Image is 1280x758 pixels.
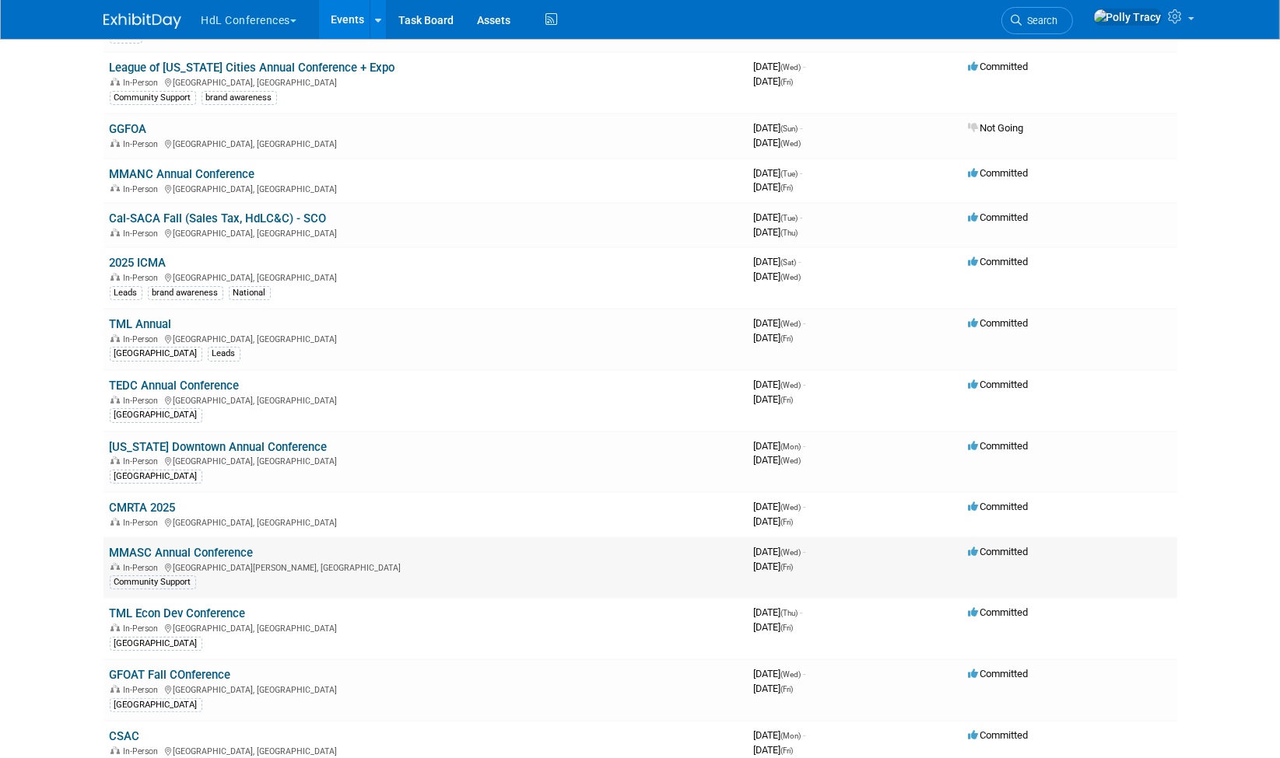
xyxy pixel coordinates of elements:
span: In-Person [124,229,163,239]
img: In-Person Event [110,563,120,571]
a: Cal-SACA Fall (Sales Tax, HdLC&C) - SCO [110,211,327,225]
span: Committed [969,167,1029,179]
span: [DATE] [754,729,806,741]
div: [GEOGRAPHIC_DATA], [GEOGRAPHIC_DATA] [110,515,742,528]
img: In-Person Event [110,456,120,464]
img: In-Person Event [110,396,120,403]
div: Community Support [110,91,196,105]
span: Committed [969,256,1029,267]
span: In-Person [124,518,163,528]
img: In-Person Event [110,229,120,236]
span: (Wed) [781,503,801,512]
a: CMRTA 2025 [110,501,176,515]
span: Committed [969,668,1029,679]
a: CSAC [110,729,140,743]
span: (Fri) [781,685,794,693]
span: [DATE] [754,683,794,694]
span: In-Person [124,139,163,149]
span: (Wed) [781,381,801,389]
div: [GEOGRAPHIC_DATA] [110,347,202,361]
span: [DATE] [754,440,806,452]
div: [GEOGRAPHIC_DATA], [GEOGRAPHIC_DATA] [110,182,742,194]
span: In-Person [124,746,163,756]
a: 2025 ICMA [110,256,167,270]
span: (Wed) [781,548,801,557]
div: Leads [208,347,240,361]
span: (Mon) [781,732,801,740]
span: [DATE] [754,515,794,527]
span: - [804,668,806,679]
span: [DATE] [754,621,794,633]
span: [DATE] [754,744,794,756]
span: (Tue) [781,169,798,178]
span: [DATE] [754,561,794,572]
a: MMASC Annual Conference [110,546,254,560]
img: In-Person Event [110,518,120,526]
span: - [799,256,801,267]
span: (Thu) [781,229,798,237]
span: - [804,729,806,741]
span: Committed [969,501,1029,512]
span: [DATE] [754,256,801,267]
span: (Thu) [781,609,798,617]
span: [DATE] [754,61,806,72]
div: [GEOGRAPHIC_DATA], [GEOGRAPHIC_DATA] [110,332,742,344]
span: (Wed) [781,670,801,679]
span: (Wed) [781,320,801,328]
span: [DATE] [754,606,803,618]
span: - [804,440,806,452]
div: [GEOGRAPHIC_DATA], [GEOGRAPHIC_DATA] [110,137,742,149]
div: [GEOGRAPHIC_DATA], [GEOGRAPHIC_DATA] [110,226,742,239]
span: (Fri) [781,518,794,526]
img: In-Person Event [110,334,120,342]
img: In-Person Event [110,78,120,86]
img: In-Person Event [110,273,120,281]
div: [GEOGRAPHIC_DATA], [GEOGRAPHIC_DATA] [110,393,742,406]
span: - [801,167,803,179]
a: GGFOA [110,122,147,136]
div: [GEOGRAPHIC_DATA], [GEOGRAPHIC_DATA] [110,744,742,756]
span: [DATE] [754,75,794,87]
span: [DATE] [754,454,801,466]
div: [GEOGRAPHIC_DATA] [110,637,202,651]
span: (Mon) [781,442,801,451]
span: (Wed) [781,63,801,72]
span: (Fri) [781,396,794,404]
span: Committed [969,606,1029,618]
span: In-Person [124,685,163,695]
span: [DATE] [754,271,801,282]
span: Committed [969,440,1029,452]
span: [DATE] [754,501,806,512]
a: MMANC Annual Conference [110,167,255,181]
div: [GEOGRAPHIC_DATA], [GEOGRAPHIC_DATA] [110,683,742,695]
span: Search [1022,15,1058,26]
span: [DATE] [754,332,794,344]
div: [GEOGRAPHIC_DATA] [110,698,202,712]
a: TML Annual [110,317,172,331]
span: (Sun) [781,124,798,133]
a: League of [US_STATE] Cities Annual Conference + Expo [110,61,395,75]
span: (Sat) [781,258,797,267]
span: In-Person [124,273,163,283]
div: [GEOGRAPHIC_DATA], [GEOGRAPHIC_DATA] [110,271,742,283]
div: [GEOGRAPHIC_DATA], [GEOGRAPHIC_DATA] [110,75,742,88]
span: - [804,546,806,557]
span: - [801,211,803,223]
span: - [801,122,803,134]
span: In-Person [124,396,163,406]
span: In-Person [124,563,163,573]
span: Committed [969,379,1029,390]
img: In-Person Event [110,685,120,693]
span: [DATE] [754,379,806,390]
span: [DATE] [754,167,803,179]
span: Committed [969,211,1029,223]
a: TEDC Annual Conference [110,379,240,393]
img: In-Person Event [110,184,120,192]
span: In-Person [124,184,163,194]
a: GFOAT Fall COnference [110,668,231,682]
span: (Fri) [781,563,794,571]
span: In-Person [124,456,163,466]
span: (Wed) [781,273,801,281]
div: National [229,286,271,300]
div: [GEOGRAPHIC_DATA], [GEOGRAPHIC_DATA] [110,454,742,466]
